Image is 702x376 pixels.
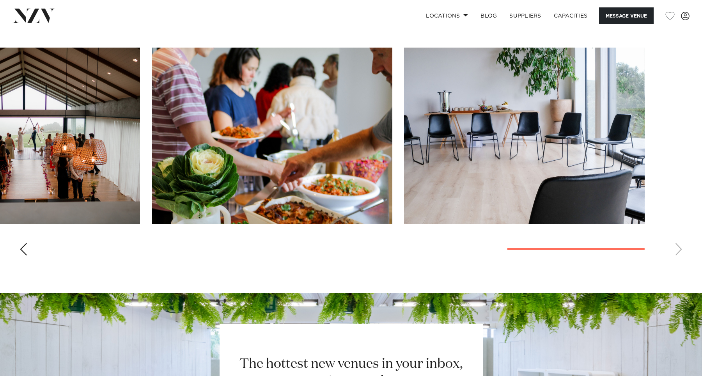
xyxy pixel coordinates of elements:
[503,7,547,24] a: SUPPLIERS
[599,7,654,24] button: Message Venue
[420,7,474,24] a: Locations
[152,48,392,224] swiper-slide: 9 / 10
[12,9,55,23] img: nzv-logo.png
[548,7,594,24] a: Capacities
[404,48,645,224] swiper-slide: 10 / 10
[474,7,503,24] a: BLOG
